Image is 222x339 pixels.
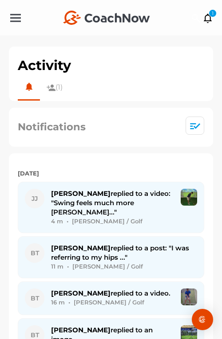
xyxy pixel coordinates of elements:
span: replied to a video. [51,289,170,297]
b: [PERSON_NAME] [51,289,111,297]
span: replied to a video: "Swing feels much more [PERSON_NAME]..." [51,189,170,216]
div: 1 [209,9,217,17]
div: Open Intercom Messenger [192,309,213,330]
a: 1 [203,12,213,24]
button: BT [PERSON_NAME]replied to a video. 16 m • [PERSON_NAME] / Golf [18,281,204,315]
b: [PERSON_NAME] [51,244,111,252]
b: [PERSON_NAME] [51,326,111,334]
div: 16 m • [PERSON_NAME] / Golf [51,298,174,307]
div: BT [25,243,44,263]
div: 11 m • [PERSON_NAME] / Golf [51,262,197,271]
div: JJ [25,189,44,208]
div: BT [25,288,44,308]
label: [DATE] [18,169,204,178]
span: (1) [55,82,63,93]
b: [PERSON_NAME] [51,189,111,198]
a: (1) [40,75,69,99]
h1: Activity [18,55,71,75]
button: BT [PERSON_NAME]replied to a post: "I was referring to my hips ..." 11 m • [PERSON_NAME] / Golf [18,236,204,278]
span: replied to a post: "I was referring to my hips ..." [51,244,189,261]
h2: Notifications [18,120,86,135]
button: JJ [PERSON_NAME]replied to a video: "Swing feels much more [PERSON_NAME]..." 4 m • [PERSON_NAME] ... [18,182,204,233]
div: 4 m • [PERSON_NAME] / Golf [51,217,174,226]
